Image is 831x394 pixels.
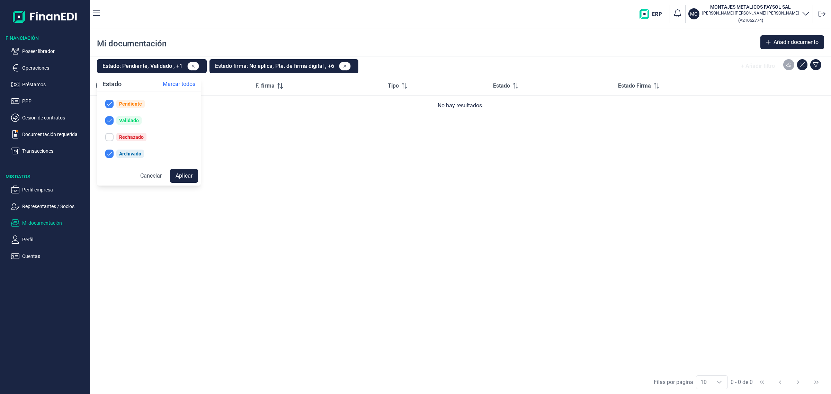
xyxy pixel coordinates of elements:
[119,101,142,107] div: Pendiente
[654,378,693,386] div: Filas por página
[22,147,87,155] p: Transacciones
[493,82,510,90] span: Estado
[690,10,698,17] p: MO
[688,3,810,24] button: MOMONTAJES METALICOS FAYSOL SAL[PERSON_NAME] [PERSON_NAME] [PERSON_NAME](A21052774)
[11,114,87,122] button: Cesión de contratos
[22,114,87,122] p: Cesión de contratos
[11,80,87,89] button: Préstamos
[22,202,87,211] p: Representantes / Socios
[170,169,198,183] button: Aplicar
[22,97,87,105] p: PPP
[97,38,167,49] div: Mi documentación
[11,97,87,105] button: PPP
[22,235,87,244] p: Perfil
[119,151,141,156] div: Archivado
[753,374,770,391] button: First Page
[711,376,727,389] div: Choose
[738,18,763,23] small: Copiar cif
[22,252,87,260] p: Cuentas
[100,130,198,144] button: Rechazado
[11,64,87,72] button: Operaciones
[11,186,87,194] button: Perfil empresa
[11,219,87,227] button: Mi documentación
[11,47,87,55] button: Poseer librador
[13,6,78,28] img: Logo de aplicación
[388,82,399,90] span: Tipo
[22,80,87,89] p: Préstamos
[808,374,825,391] button: Last Page
[11,252,87,260] button: Cuentas
[731,379,753,385] span: 0 - 0 de 0
[11,202,87,211] button: Representantes / Socios
[618,82,651,90] span: Estado Firma
[11,235,87,244] button: Perfil
[96,82,123,90] span: F. creación
[135,169,167,183] button: Cancelar
[119,118,139,123] div: Validado
[97,77,201,186] div: EstadoMarcar todosPendienteValidadoRechazadoArchivadoCancelarAplicar
[256,82,275,90] span: F. firma
[760,35,824,49] button: Añadir documento
[157,77,201,91] button: Marcar todos
[22,219,87,227] p: Mi documentación
[97,77,127,91] div: Estado
[790,374,806,391] button: Next Page
[22,47,87,55] p: Poseer librador
[100,147,198,161] button: Archivado
[163,80,195,88] span: Marcar todos
[22,64,87,72] p: Operaciones
[11,130,87,138] button: Documentación requerida
[774,38,819,46] span: Añadir documento
[702,10,799,16] p: [PERSON_NAME] [PERSON_NAME] [PERSON_NAME]
[100,97,198,111] button: Pendiente
[119,134,144,140] div: Rechazado
[96,101,825,110] div: No hay resultados.
[100,114,198,127] button: Validado
[702,3,799,10] h3: MONTAJES METALICOS FAYSOL SAL
[772,374,788,391] button: Previous Page
[209,59,358,73] button: Estado firma: No aplica, Pte. de firma digital , +6
[97,59,207,73] button: Estado: Pendiente, Validado , +1
[22,186,87,194] p: Perfil empresa
[640,9,667,19] img: erp
[11,147,87,155] button: Transacciones
[22,130,87,138] p: Documentación requerida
